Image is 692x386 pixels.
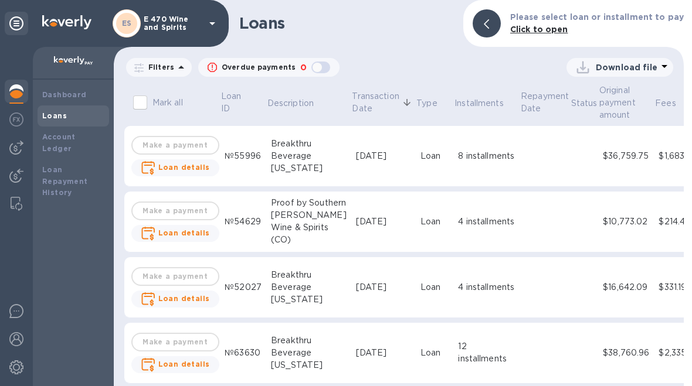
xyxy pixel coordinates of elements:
[9,112,23,127] img: Foreign exchange
[271,197,347,246] div: Proof by Southern [PERSON_NAME] Wine & Spirits (CO)
[271,334,347,371] div: Breakthru Beverage [US_STATE]
[271,269,347,306] div: Breakthru Beverage [US_STATE]
[222,62,296,73] p: Overdue payments
[356,347,411,359] div: [DATE]
[599,84,653,121] span: Original payment amount
[510,25,568,34] b: Click to open
[521,90,569,115] p: Repayment Date
[267,97,314,110] p: Description
[603,281,649,293] div: $16,642.09
[356,150,411,162] div: [DATE]
[458,216,515,228] div: 4 installments
[454,97,504,110] p: Installments
[131,291,219,308] button: Loan details
[571,97,598,110] p: Status
[356,281,411,293] div: [DATE]
[603,347,649,359] div: $38,760.96
[158,294,210,303] b: Loan details
[225,347,262,359] div: №63630
[603,150,649,162] div: $36,759.75
[454,97,519,110] span: Installments
[225,150,262,162] div: №55996
[458,281,515,293] div: 4 installments
[158,163,210,172] b: Loan details
[655,97,691,110] span: Fees
[420,150,449,162] div: Loan
[158,360,210,368] b: Loan details
[458,340,515,365] div: 12 installments
[271,138,347,175] div: Breakthru Beverage [US_STATE]
[42,90,87,99] b: Dashboard
[420,347,449,359] div: Loan
[225,281,262,293] div: №52027
[596,62,657,73] p: Download file
[510,12,684,22] b: Please select loan or installment to pay
[221,90,250,115] p: Loan ID
[42,165,88,197] b: Loan Repayment History
[356,216,411,228] div: [DATE]
[42,111,67,120] b: Loans
[144,15,202,32] p: E 470 Wine and Spirits
[599,84,638,121] p: Original payment amount
[221,90,265,115] span: Loan ID
[416,97,437,110] p: Type
[655,97,676,110] p: Fees
[267,97,329,110] span: Description
[239,14,454,33] h1: Loans
[158,228,210,237] b: Loan details
[198,58,340,77] button: Overdue payments0
[144,62,174,72] p: Filters
[420,216,449,228] div: Loan
[352,90,414,115] span: Transaction Date
[352,90,399,115] p: Transaction Date
[603,216,649,228] div: $10,773.02
[5,12,28,35] div: Unpin categories
[131,356,219,373] button: Loan details
[152,97,183,109] p: Mark all
[225,216,262,228] div: №54629
[458,150,515,162] div: 8 installments
[42,132,76,153] b: Account Ledger
[42,15,91,29] img: Logo
[131,225,219,242] button: Loan details
[416,97,453,110] span: Type
[300,62,307,74] p: 0
[420,281,449,293] div: Loan
[131,159,219,176] button: Loan details
[122,19,132,28] b: ES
